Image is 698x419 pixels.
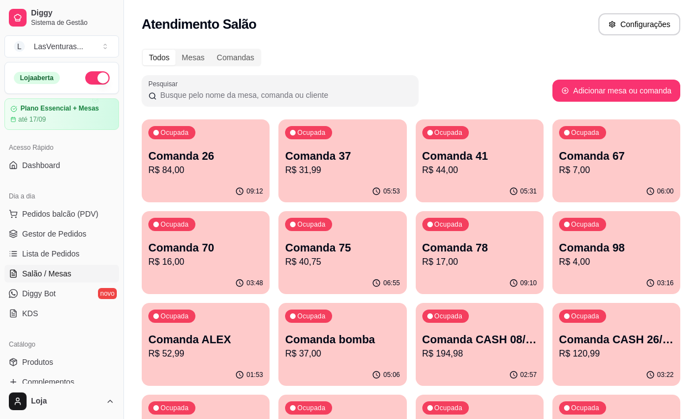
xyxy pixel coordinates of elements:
[422,240,537,255] p: Comanda 78
[143,50,175,65] div: Todos
[22,288,56,299] span: Diggy Bot
[657,279,674,287] p: 03:16
[161,404,189,412] p: Ocupada
[422,347,537,360] p: R$ 194,98
[22,208,99,219] span: Pedidos balcão (PDV)
[285,148,400,164] p: Comanda 37
[297,220,325,229] p: Ocupada
[148,332,263,347] p: Comanda ALEX
[383,370,400,379] p: 05:06
[148,347,263,360] p: R$ 52,99
[422,332,537,347] p: Comanda CASH 08/09
[148,240,263,255] p: Comanda 70
[246,279,263,287] p: 03:48
[142,211,270,294] button: OcupadaComanda 70R$ 16,0003:48
[175,50,210,65] div: Mesas
[22,160,60,171] span: Dashboard
[34,41,84,52] div: LasVenturas ...
[148,255,263,269] p: R$ 16,00
[4,373,119,391] a: Complementos
[20,104,99,113] article: Plano Essencial + Mesas
[422,148,537,164] p: Comanda 41
[416,303,544,386] button: OcupadaComanda CASH 08/09R$ 194,9802:57
[157,90,412,101] input: Pesquisar
[571,312,599,321] p: Ocupada
[422,255,537,269] p: R$ 17,00
[4,205,119,223] button: Pedidos balcão (PDV)
[559,148,674,164] p: Comanda 67
[285,255,400,269] p: R$ 40,75
[246,187,263,196] p: 09:12
[285,164,400,177] p: R$ 31,99
[31,396,101,406] span: Loja
[278,303,406,386] button: OcupadaComanda bombaR$ 37,0005:06
[383,279,400,287] p: 06:55
[22,228,86,239] span: Gestor de Pedidos
[4,245,119,263] a: Lista de Pedidos
[14,72,60,84] div: Loja aberta
[4,187,119,205] div: Dia a dia
[4,336,119,353] div: Catálogo
[297,128,325,137] p: Ocupada
[4,305,119,322] a: KDS
[4,35,119,57] button: Select a team
[4,156,119,174] a: Dashboard
[285,347,400,360] p: R$ 37,00
[559,255,674,269] p: R$ 4,00
[285,332,400,347] p: Comanda bomba
[22,308,38,319] span: KDS
[4,98,119,130] a: Plano Essencial + Mesasaté 17/09
[552,119,680,202] button: OcupadaComanda 67R$ 7,0006:00
[18,115,46,124] article: até 17/09
[142,15,256,33] h2: Atendimento Salão
[4,353,119,371] a: Produtos
[520,187,537,196] p: 05:31
[14,41,25,52] span: L
[142,303,270,386] button: OcupadaComanda ALEXR$ 52,9901:53
[552,211,680,294] button: OcupadaComanda 98R$ 4,0003:16
[148,79,182,88] label: Pesquisar
[552,303,680,386] button: OcupadaComanda CASH 26/08R$ 120,9903:22
[278,119,406,202] button: OcupadaComanda 37R$ 31,9905:53
[148,148,263,164] p: Comanda 26
[571,220,599,229] p: Ocupada
[278,211,406,294] button: OcupadaComanda 75R$ 40,7506:55
[4,139,119,156] div: Acesso Rápido
[161,220,189,229] p: Ocupada
[31,18,115,27] span: Sistema de Gestão
[4,4,119,31] a: DiggySistema de Gestão
[520,370,537,379] p: 02:57
[598,13,680,35] button: Configurações
[297,312,325,321] p: Ocupada
[571,128,599,137] p: Ocupada
[559,347,674,360] p: R$ 120,99
[422,164,537,177] p: R$ 44,00
[4,225,119,243] a: Gestor de Pedidos
[31,8,115,18] span: Diggy
[435,220,463,229] p: Ocupada
[520,279,537,287] p: 09:10
[142,119,270,202] button: OcupadaComanda 26R$ 84,0009:12
[416,211,544,294] button: OcupadaComanda 78R$ 17,0009:10
[22,268,71,279] span: Salão / Mesas
[657,187,674,196] p: 06:00
[85,71,110,85] button: Alterar Status
[657,370,674,379] p: 03:22
[211,50,261,65] div: Comandas
[559,240,674,255] p: Comanda 98
[22,357,53,368] span: Produtos
[435,312,463,321] p: Ocupada
[297,404,325,412] p: Ocupada
[416,119,544,202] button: OcupadaComanda 41R$ 44,0005:31
[246,370,263,379] p: 01:53
[4,388,119,415] button: Loja
[22,248,80,259] span: Lista de Pedidos
[161,128,189,137] p: Ocupada
[559,332,674,347] p: Comanda CASH 26/08
[148,164,263,177] p: R$ 84,00
[4,265,119,282] a: Salão / Mesas
[4,285,119,302] a: Diggy Botnovo
[22,376,74,387] span: Complementos
[559,164,674,177] p: R$ 7,00
[435,404,463,412] p: Ocupada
